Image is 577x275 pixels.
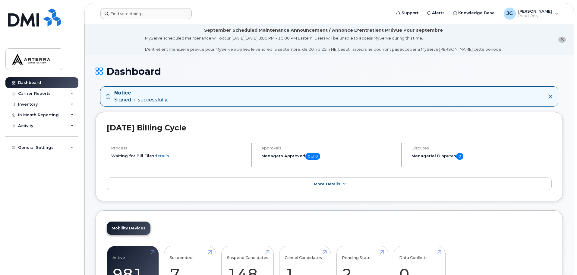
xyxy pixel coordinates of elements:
strong: Notice [114,90,168,97]
a: details [154,153,169,158]
div: September Scheduled Maintenance Announcement / Annonce D'entretient Prévue Pour septembre [204,27,443,34]
h4: Process [111,146,246,150]
h1: Dashboard [96,66,563,77]
li: Waiting for Bill Files [111,153,246,159]
button: close notification [558,37,566,43]
h5: Managers Approved [261,153,396,160]
h4: Disputes [411,146,552,150]
h2: [DATE] Billing Cycle [107,123,552,132]
a: Mobility Devices [107,222,150,235]
h5: Managerial Disputes [411,153,552,160]
span: 0 [456,153,463,160]
span: More Details [314,182,340,186]
div: Signed in successfully. [114,90,168,104]
h4: Approvals [261,146,396,150]
span: 0 of 0 [305,153,320,160]
div: MyServe scheduled maintenance will occur [DATE][DATE] 8:00 PM - 10:00 PM Eastern. Users will be u... [145,35,502,52]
